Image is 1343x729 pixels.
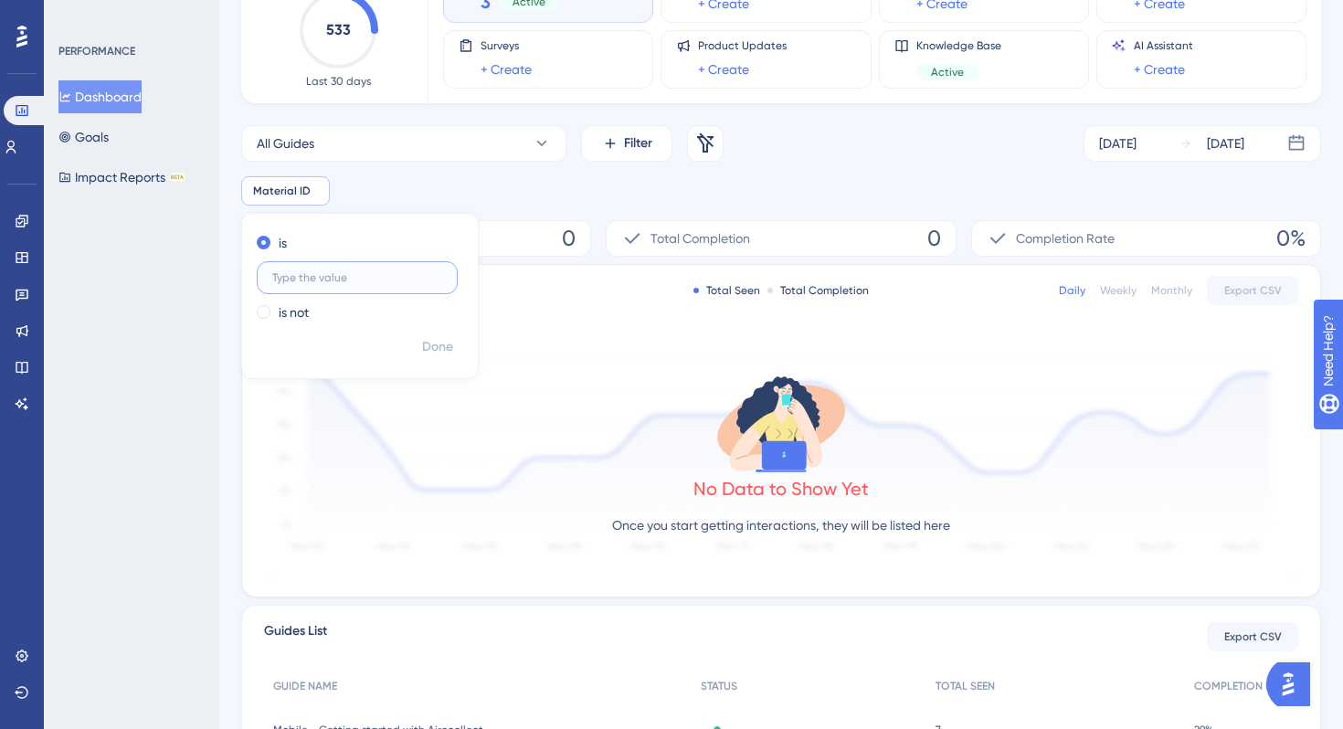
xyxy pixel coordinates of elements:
span: Export CSV [1224,629,1282,644]
a: + Create [1134,58,1185,80]
a: + Create [698,58,749,80]
div: Daily [1059,283,1085,298]
div: No Data to Show Yet [693,476,869,502]
div: Weekly [1100,283,1137,298]
span: GUIDE NAME [273,679,337,693]
button: Done [412,331,463,364]
p: Once you start getting interactions, they will be listed here [612,514,950,536]
span: Need Help? [43,5,114,26]
span: 0 [562,224,576,253]
button: Export CSV [1207,276,1298,305]
div: Total Seen [693,283,760,298]
span: AI Assistant [1134,38,1193,53]
span: 0 [927,224,941,253]
iframe: UserGuiding AI Assistant Launcher [1266,657,1321,712]
span: Active [931,65,964,79]
span: COMPLETION RATE [1194,679,1289,693]
input: Type the value [272,271,442,284]
label: is [279,232,287,254]
span: Material ID [253,184,311,198]
span: Guides List [264,620,327,653]
div: [DATE] [1207,132,1244,154]
button: All Guides [241,125,566,162]
div: BETA [169,173,185,182]
text: 533 [326,21,351,38]
span: STATUS [701,679,737,693]
div: [DATE] [1099,132,1137,154]
label: is not [279,301,309,323]
div: Total Completion [767,283,869,298]
span: TOTAL SEEN [936,679,995,693]
span: 0% [1276,224,1306,253]
span: Completion Rate [1016,227,1115,249]
button: Export CSV [1207,622,1298,651]
button: Dashboard [58,80,142,113]
div: PERFORMANCE [58,44,135,58]
span: Filter [624,132,652,154]
span: All Guides [257,132,314,154]
span: Knowledge Base [916,38,1001,53]
span: Last 30 days [306,74,371,89]
span: Product Updates [698,38,787,53]
span: Surveys [481,38,532,53]
span: Total Completion [650,227,750,249]
a: + Create [481,58,532,80]
div: Monthly [1151,283,1192,298]
span: Done [422,336,453,358]
button: Filter [581,125,672,162]
span: Export CSV [1224,283,1282,298]
button: Goals [58,121,109,153]
button: Impact ReportsBETA [58,161,185,194]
